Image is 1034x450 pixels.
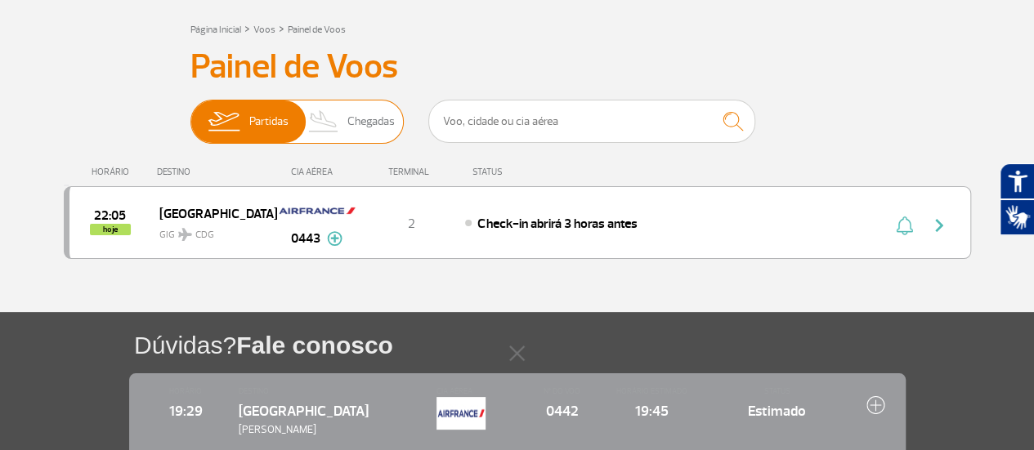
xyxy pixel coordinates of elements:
[239,385,421,397] span: DESTINO
[615,385,687,397] span: HORÁRIO ESTIMADO
[896,216,913,235] img: sino-painel-voo.svg
[300,100,348,143] img: slider-desembarque
[190,47,844,87] h3: Painel de Voos
[704,400,849,421] span: Estimado
[159,203,264,224] span: [GEOGRAPHIC_DATA]
[244,19,250,38] a: >
[1000,163,1034,199] button: Abrir recursos assistivos.
[239,402,369,420] span: [GEOGRAPHIC_DATA]
[291,229,320,248] span: 0443
[253,24,275,36] a: Voos
[195,228,214,243] span: CDG
[239,422,421,438] span: [PERSON_NAME]
[279,19,284,38] a: >
[526,385,598,397] span: Nº DO VOO
[408,216,415,232] span: 2
[347,100,395,143] span: Chegadas
[134,328,1034,362] h1: Dúvidas?
[236,332,393,359] span: Fale conosco
[526,400,598,421] span: 0442
[358,167,464,177] div: TERMINAL
[198,100,249,143] img: slider-embarque
[178,228,192,241] img: destiny_airplane.svg
[464,167,598,177] div: STATUS
[90,224,131,235] span: hoje
[69,167,158,177] div: HORÁRIO
[615,400,687,421] span: 19:45
[477,216,637,232] span: Check-in abrirá 3 horas antes
[276,167,358,177] div: CIA AÉREA
[157,167,276,177] div: DESTINO
[929,216,949,235] img: seta-direita-painel-voo.svg
[288,24,346,36] a: Painel de Voos
[159,219,264,243] span: GIG
[190,24,241,36] a: Página Inicial
[150,385,222,397] span: HORÁRIO
[150,400,222,421] span: 19:29
[704,385,849,397] span: STATUS
[1000,199,1034,235] button: Abrir tradutor de língua de sinais.
[327,231,342,246] img: mais-info-painel-voo.svg
[1000,163,1034,235] div: Plugin de acessibilidade da Hand Talk.
[436,385,509,397] span: CIA AÉREA
[94,210,126,221] span: 2025-10-01 22:05:00
[249,100,289,143] span: Partidas
[428,100,755,143] input: Voo, cidade ou cia aérea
